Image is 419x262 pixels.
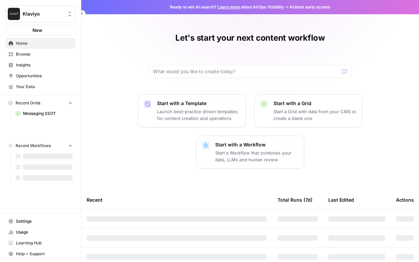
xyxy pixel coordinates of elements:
p: Start with a Workflow [215,141,299,148]
button: Help + Support [5,248,75,259]
div: Last Edited [328,190,354,209]
img: Klaviyo Logo [8,8,20,20]
span: Your Data [16,84,72,90]
a: Learning Hub [5,238,75,248]
span: New [32,27,42,34]
a: Browse [5,49,75,60]
a: Home [5,38,75,49]
span: Insights [16,62,72,68]
span: Messaging SSOT [23,110,72,117]
button: Workspace: Klaviyo [5,5,75,22]
span: Recent Grids [16,100,40,106]
div: Recent [87,190,267,209]
div: Total Runs (7d) [278,190,312,209]
span: Recent Workflows [16,143,51,149]
p: Start with a Template [157,100,240,107]
div: Actions [396,190,414,209]
span: Actions early access [289,4,330,10]
span: Settings [16,218,72,224]
button: Recent Workflows [5,141,75,151]
p: Launch best-practice driven templates for content creation and operations [157,108,240,122]
span: Ready to win AI search? about AirOps Visibility [170,4,284,10]
button: Start with a TemplateLaunch best-practice driven templates for content creation and operations [138,94,246,127]
button: Recent Grids [5,98,75,108]
p: Start a Workflow that combines your data, LLMs and human review [215,149,299,163]
span: Learning Hub [16,240,72,246]
button: New [5,25,75,35]
a: Usage [5,227,75,238]
a: Your Data [5,81,75,92]
span: Home [16,40,72,46]
a: Insights [5,60,75,70]
span: Help + Support [16,251,72,257]
button: Start with a WorkflowStart a Workflow that combines your data, LLMs and human review [196,136,304,169]
p: Start with a Grid [273,100,357,107]
input: What would you like to create today? [153,68,339,75]
button: Start with a GridStart a Grid with data from your CMS or create a blank one [254,94,362,127]
a: Learn more [218,4,240,9]
span: Klaviyo [23,11,64,17]
span: Browse [16,51,72,57]
a: Opportunities [5,70,75,81]
p: Start a Grid with data from your CMS or create a blank one [273,108,357,122]
span: Opportunities [16,73,72,79]
span: Usage [16,229,72,235]
a: Settings [5,216,75,227]
h1: Let's start your next content workflow [175,33,325,43]
a: Messaging SSOT [13,108,75,119]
